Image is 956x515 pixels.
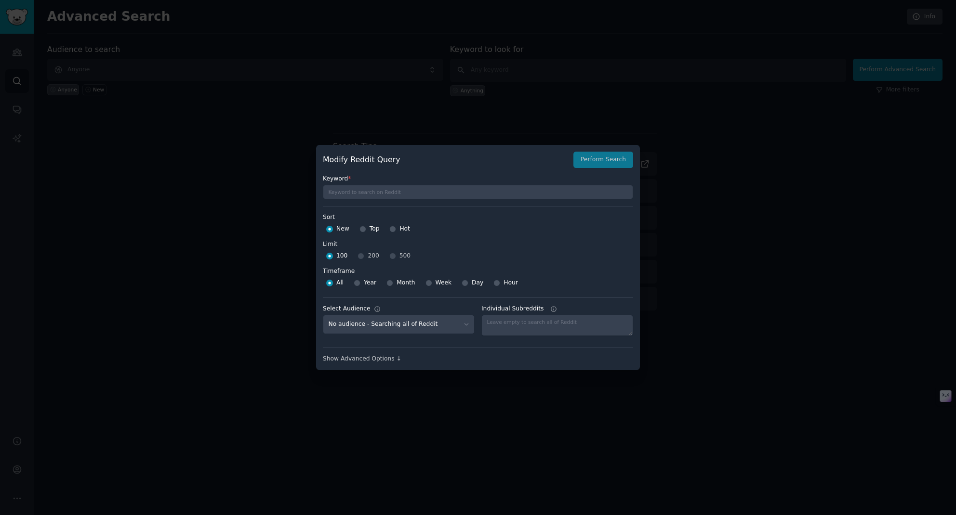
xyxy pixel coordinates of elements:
span: Hour [504,279,518,287]
label: Sort [323,213,633,222]
div: Limit [323,240,337,249]
label: Keyword [323,175,633,183]
label: Individual Subreddits [481,305,633,313]
span: All [336,279,344,287]
label: Timeframe [323,264,633,276]
span: Hot [399,225,410,233]
span: Day [472,279,483,287]
div: Show Advanced Options ↓ [323,355,633,363]
span: Year [364,279,376,287]
span: Top [370,225,380,233]
input: Keyword to search on Reddit [323,185,633,199]
div: Select Audience [323,305,371,313]
span: New [336,225,349,233]
span: Week [436,279,452,287]
span: 100 [336,252,347,260]
h2: Modify Reddit Query [323,154,568,166]
span: Month [397,279,415,287]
